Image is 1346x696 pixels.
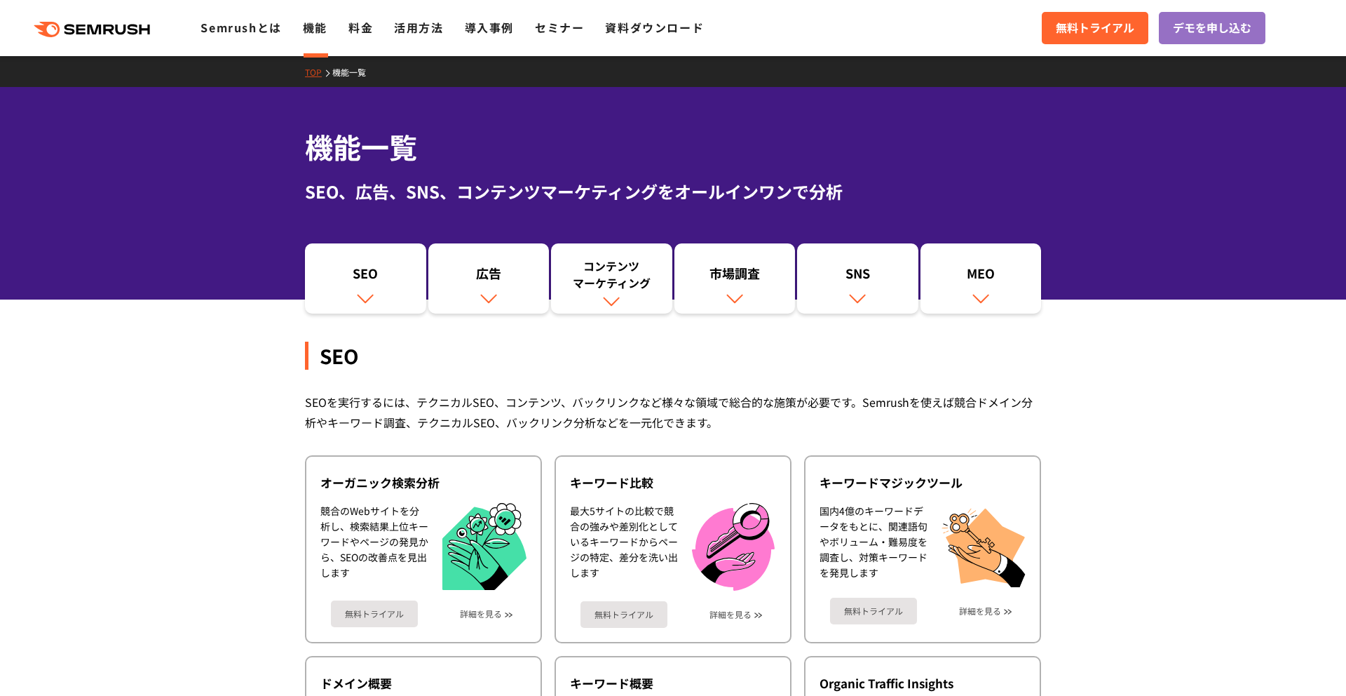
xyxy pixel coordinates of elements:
[200,19,281,36] a: Semrushとは
[305,126,1041,168] h1: 機能一覧
[305,66,332,78] a: TOP
[681,265,789,288] div: 市場調査
[674,243,796,314] a: 市場調査
[709,610,752,620] a: 詳細を見る
[804,265,911,288] div: SNS
[605,19,704,36] a: 資料ダウンロード
[1159,12,1265,44] a: デモを申し込む
[797,243,918,314] a: SNS
[820,503,927,587] div: 国内4億のキーワードデータをもとに、関連語句やボリューム・難易度を調査し、対策キーワードを発見します
[428,243,550,314] a: 広告
[941,503,1026,587] img: キーワードマジックツール
[535,19,584,36] a: セミナー
[303,19,327,36] a: 機能
[551,243,672,314] a: コンテンツマーケティング
[320,675,526,692] div: ドメイン概要
[305,342,1041,370] div: SEO
[305,243,426,314] a: SEO
[692,503,775,591] img: キーワード比較
[331,601,418,627] a: 無料トライアル
[920,243,1042,314] a: MEO
[927,265,1035,288] div: MEO
[460,609,502,619] a: 詳細を見る
[320,474,526,491] div: オーガニック検索分析
[312,265,419,288] div: SEO
[1056,19,1134,37] span: 無料トライアル
[959,606,1001,616] a: 詳細を見る
[442,503,526,591] img: オーガニック検索分析
[570,503,678,591] div: 最大5サイトの比較で競合の強みや差別化としているキーワードからページの特定、差分を洗い出します
[305,179,1041,204] div: SEO、広告、SNS、コンテンツマーケティングをオールインワンで分析
[435,265,543,288] div: 広告
[465,19,514,36] a: 導入事例
[1042,12,1148,44] a: 無料トライアル
[830,598,917,624] a: 無料トライアル
[1173,19,1251,37] span: デモを申し込む
[820,675,1026,692] div: Organic Traffic Insights
[570,474,776,491] div: キーワード比較
[305,392,1041,433] div: SEOを実行するには、テクニカルSEO、コンテンツ、バックリンクなど様々な領域で総合的な施策が必要です。Semrushを使えば競合ドメイン分析やキーワード調査、テクニカルSEO、バックリンク分析...
[820,474,1026,491] div: キーワードマジックツール
[320,503,428,591] div: 競合のWebサイトを分析し、検索結果上位キーワードやページの発見から、SEOの改善点を見出します
[558,257,665,291] div: コンテンツ マーケティング
[394,19,443,36] a: 活用方法
[580,601,667,628] a: 無料トライアル
[570,675,776,692] div: キーワード概要
[332,66,376,78] a: 機能一覧
[348,19,373,36] a: 料金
